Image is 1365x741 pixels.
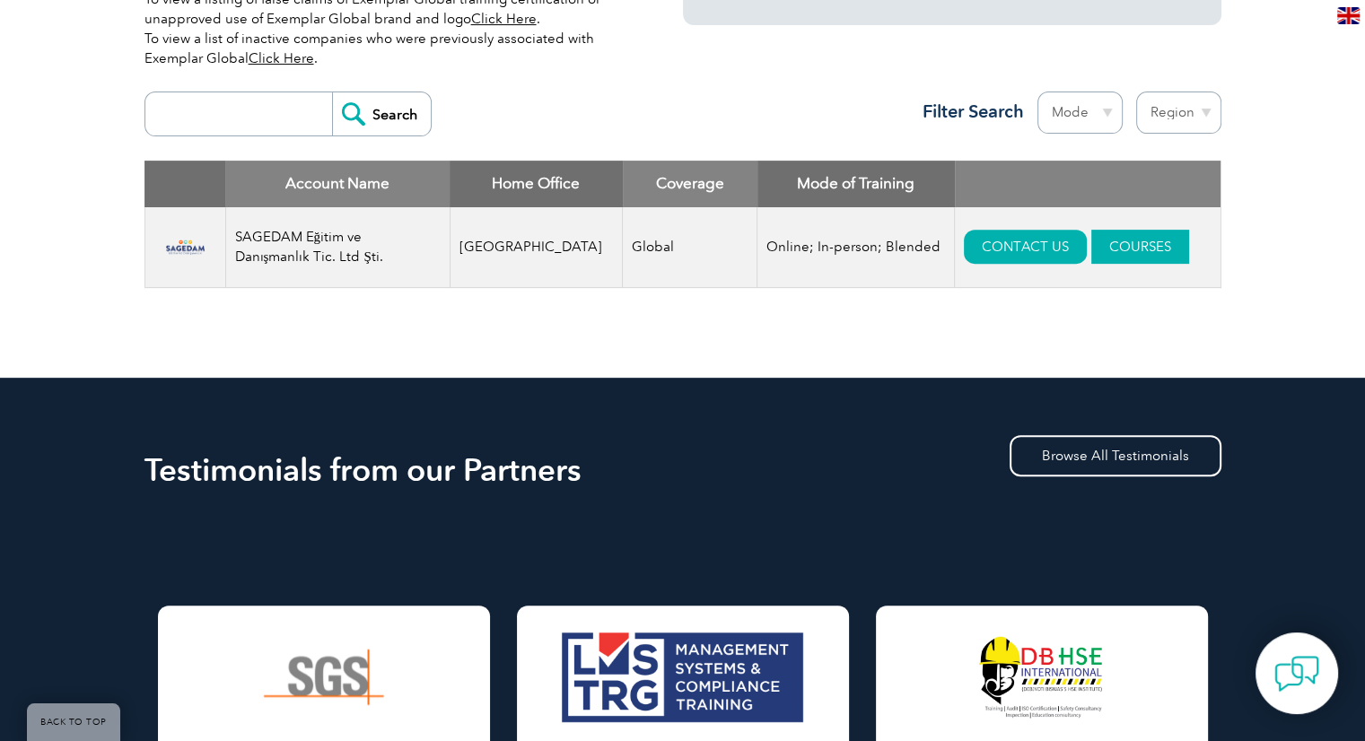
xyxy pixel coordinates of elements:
th: Account Name: activate to sort column descending [225,161,450,207]
td: Global [623,207,757,288]
h2: Testimonials from our Partners [144,456,1221,484]
a: COURSES [1091,230,1189,264]
td: Online; In-person; Blended [757,207,955,288]
th: Home Office: activate to sort column ascending [450,161,623,207]
a: CONTACT US [964,230,1087,264]
a: Click Here [471,11,537,27]
a: Click Here [249,50,314,66]
td: [GEOGRAPHIC_DATA] [450,207,623,288]
th: Coverage: activate to sort column ascending [623,161,757,207]
img: 82fc6c71-8733-ed11-9db1-00224817fa54-logo.png [154,216,216,278]
a: BACK TO TOP [27,703,120,741]
h3: Filter Search [912,100,1024,123]
th: Mode of Training: activate to sort column ascending [757,161,955,207]
a: Browse All Testimonials [1010,435,1221,476]
input: Search [332,92,431,135]
th: : activate to sort column ascending [955,161,1221,207]
td: SAGEDAM Eğitim ve Danışmanlık Tic. Ltd Şti. [225,207,450,288]
img: contact-chat.png [1274,651,1319,696]
img: en [1337,7,1360,24]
